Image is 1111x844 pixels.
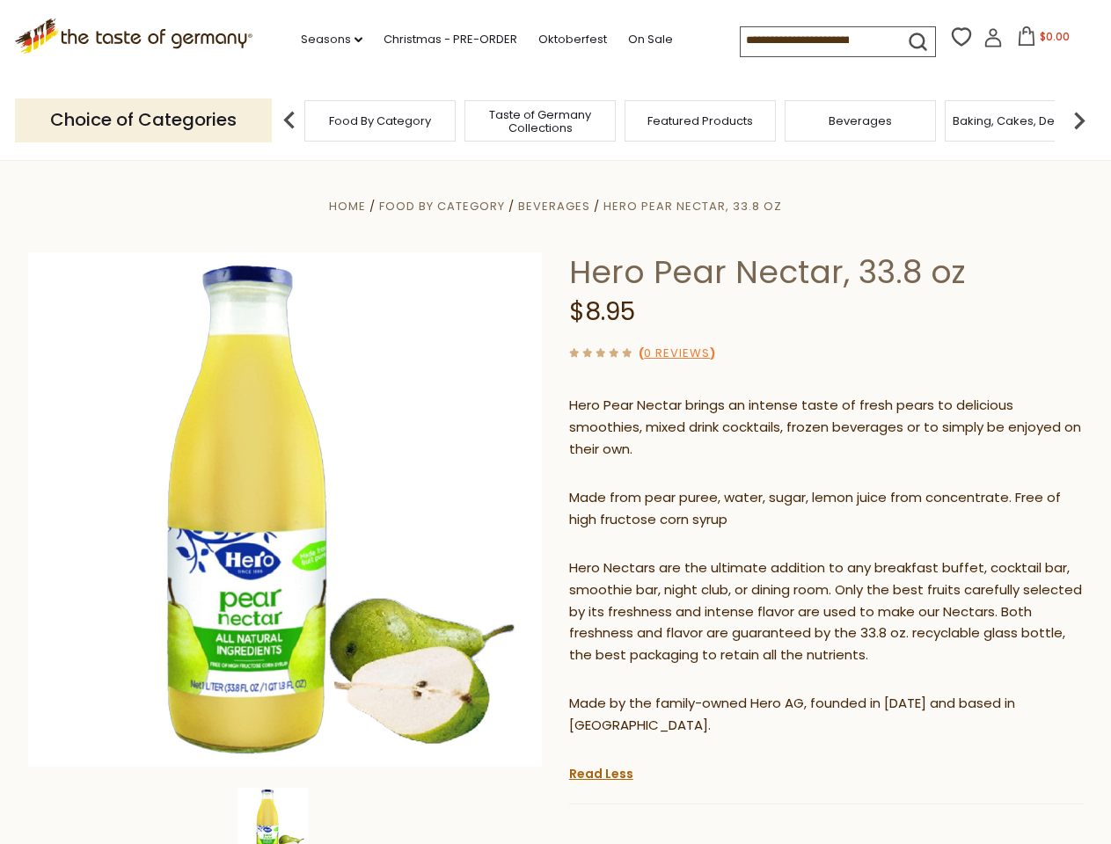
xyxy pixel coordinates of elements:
[28,252,543,767] img: Hero Pear Nectar, 33.8 oz
[538,30,607,49] a: Oktoberfest
[15,98,272,142] p: Choice of Categories
[603,198,782,215] a: Hero Pear Nectar, 33.8 oz
[1062,103,1097,138] img: next arrow
[569,395,1084,461] p: Hero Pear Nectar brings an intense taste of fresh pears to delicious smoothies, mixed drink cockt...
[329,198,366,215] a: Home
[569,693,1084,737] p: Made by the family-owned Hero AG, founded in [DATE] and based in [GEOGRAPHIC_DATA].
[470,108,610,135] a: Taste of Germany Collections
[639,345,715,361] span: ( )
[569,557,1084,667] p: Hero Nectars are the ultimate addition to any breakfast buffet, cocktail bar, smoothie bar, night...
[1040,29,1070,44] span: $0.00
[569,295,635,329] span: $8.95
[379,198,505,215] a: Food By Category
[518,198,590,215] a: Beverages
[1006,26,1081,53] button: $0.00
[628,30,673,49] a: On Sale
[569,487,1084,531] p: Made from pear puree, water, sugar, lemon juice from concentrate. Free of high fructose corn syrup​
[301,30,362,49] a: Seasons
[384,30,517,49] a: Christmas - PRE-ORDER
[829,114,892,127] a: Beverages
[569,252,1084,292] h1: Hero Pear Nectar, 33.8 oz
[329,114,431,127] a: Food By Category
[272,103,307,138] img: previous arrow
[647,114,753,127] a: Featured Products
[644,345,710,363] a: 0 Reviews
[953,114,1089,127] a: Baking, Cakes, Desserts
[569,765,633,782] a: Read Less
